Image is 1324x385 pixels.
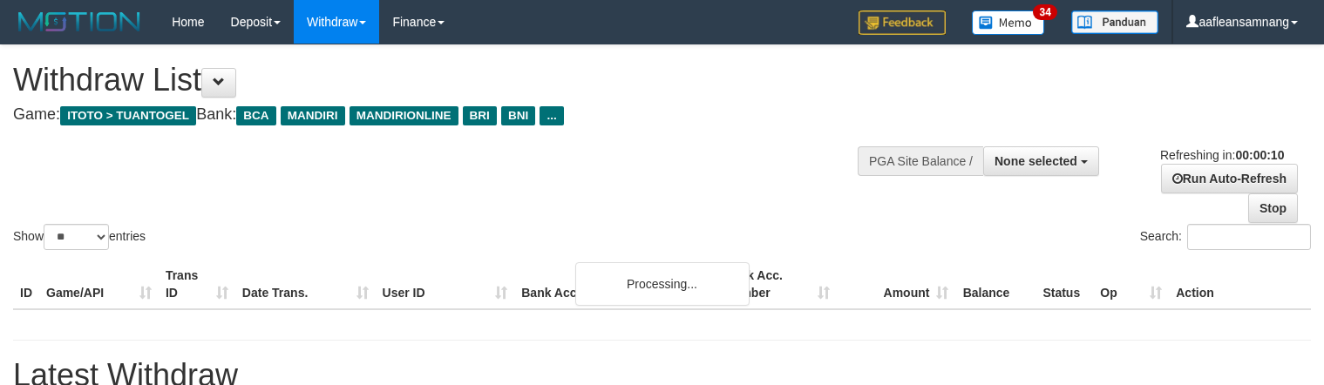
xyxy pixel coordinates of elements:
[1161,164,1298,193] a: Run Auto-Refresh
[236,106,275,125] span: BCA
[13,63,866,98] h1: Withdraw List
[13,224,146,250] label: Show entries
[13,260,39,309] th: ID
[972,10,1045,35] img: Button%20Memo.svg
[60,106,196,125] span: ITOTO > TUANTOGEL
[376,260,515,309] th: User ID
[1093,260,1169,309] th: Op
[575,262,750,306] div: Processing...
[1160,148,1284,162] span: Refreshing in:
[1169,260,1311,309] th: Action
[995,154,1077,168] span: None selected
[859,10,946,35] img: Feedback.jpg
[501,106,535,125] span: BNI
[13,9,146,35] img: MOTION_logo.png
[983,146,1099,176] button: None selected
[281,106,345,125] span: MANDIRI
[837,260,956,309] th: Amount
[13,106,866,124] h4: Game: Bank:
[1248,193,1298,223] a: Stop
[235,260,376,309] th: Date Trans.
[1035,260,1093,309] th: Status
[540,106,563,125] span: ...
[514,260,716,309] th: Bank Acc. Name
[463,106,497,125] span: BRI
[955,260,1035,309] th: Balance
[1187,224,1311,250] input: Search:
[44,224,109,250] select: Showentries
[1140,224,1311,250] label: Search:
[1071,10,1158,34] img: panduan.png
[858,146,983,176] div: PGA Site Balance /
[1235,148,1284,162] strong: 00:00:10
[350,106,458,125] span: MANDIRIONLINE
[717,260,837,309] th: Bank Acc. Number
[1033,4,1056,20] span: 34
[159,260,235,309] th: Trans ID
[39,260,159,309] th: Game/API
